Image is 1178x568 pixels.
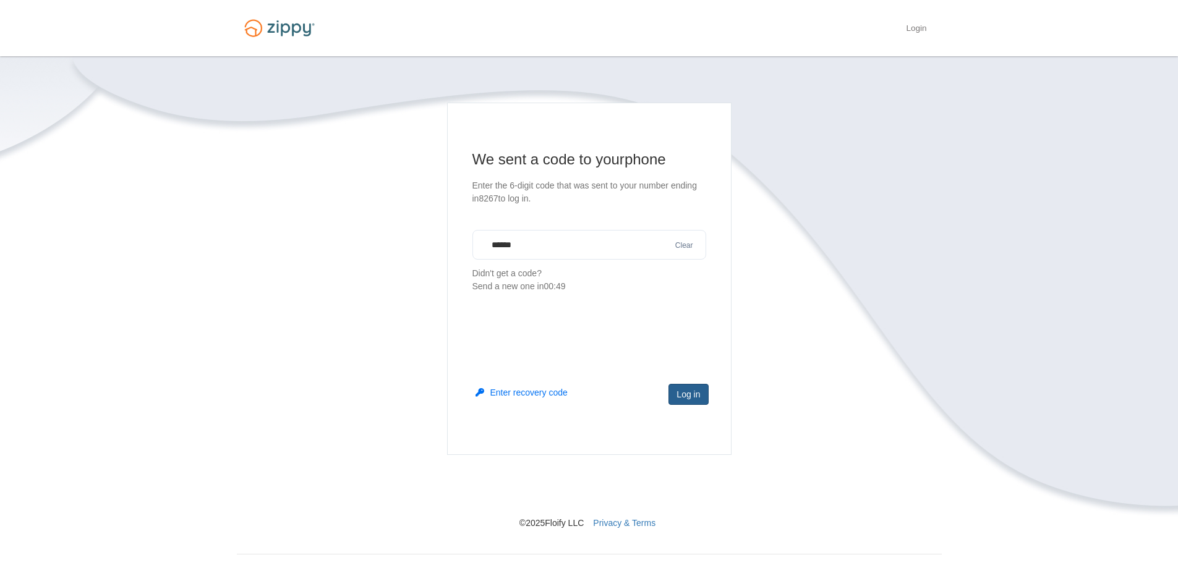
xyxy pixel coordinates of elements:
[593,518,655,528] a: Privacy & Terms
[476,386,568,399] button: Enter recovery code
[237,14,322,43] img: Logo
[472,280,706,293] div: Send a new one in 00:49
[906,23,926,36] a: Login
[237,455,942,529] nav: © 2025 Floify LLC
[668,384,708,405] button: Log in
[472,179,706,205] p: Enter the 6-digit code that was sent to your number ending in 8267 to log in.
[472,150,706,169] h1: We sent a code to your phone
[672,240,697,252] button: Clear
[472,267,706,293] p: Didn't get a code?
